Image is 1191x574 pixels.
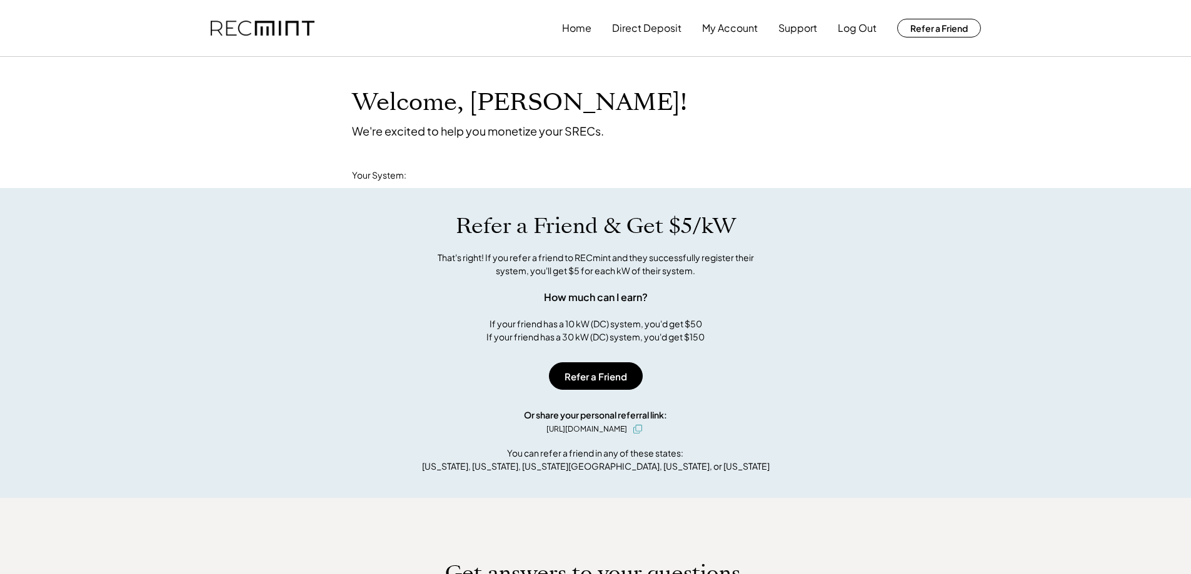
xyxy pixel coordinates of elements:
[562,16,591,41] button: Home
[524,408,667,422] div: Or share your personal referral link:
[549,362,643,390] button: Refer a Friend
[897,19,981,37] button: Refer a Friend
[778,16,817,41] button: Support
[456,213,736,239] h1: Refer a Friend & Get $5/kW
[838,16,877,41] button: Log Out
[544,290,648,305] div: How much can I earn?
[422,447,770,473] div: You can refer a friend in any of these states: [US_STATE], [US_STATE], [US_STATE][GEOGRAPHIC_DATA...
[702,16,758,41] button: My Account
[630,422,645,437] button: click to copy
[352,124,604,138] div: We're excited to help you monetize your SRECs.
[352,169,406,182] div: Your System:
[486,317,705,344] div: If your friend has a 10 kW (DC) system, you'd get $50 If your friend has a 30 kW (DC) system, you...
[211,21,314,36] img: recmint-logotype%403x.png
[546,423,627,435] div: [URL][DOMAIN_NAME]
[612,16,681,41] button: Direct Deposit
[352,88,687,117] h1: Welcome, [PERSON_NAME]!
[424,251,768,277] div: That's right! If you refer a friend to RECmint and they successfully register their system, you'l...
